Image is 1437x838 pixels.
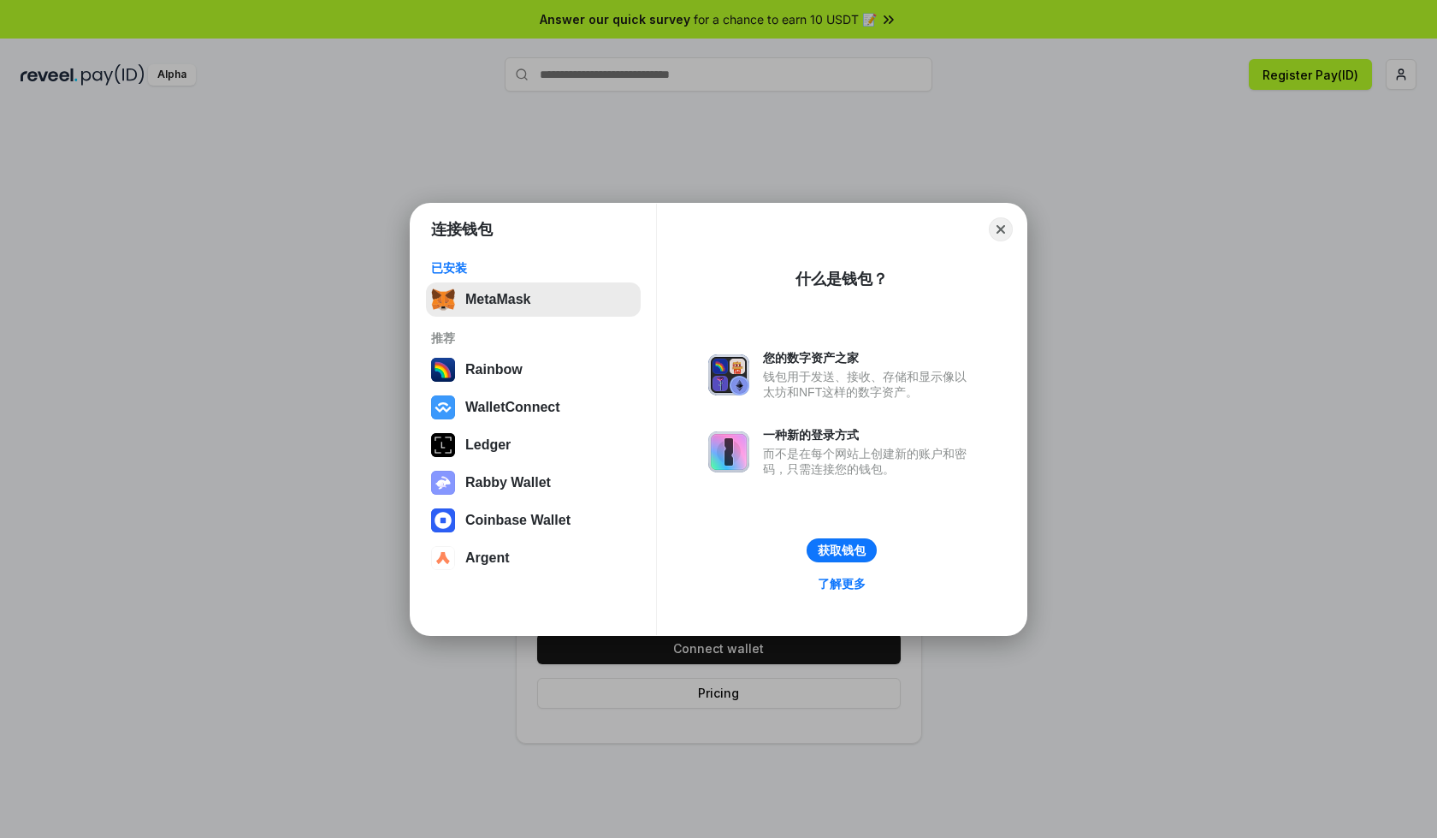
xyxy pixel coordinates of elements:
[431,219,493,240] h1: 连接钱包
[763,350,975,366] div: 您的数字资产之家
[431,546,455,570] img: svg+xml,%3Csvg%20width%3D%2228%22%20height%3D%2228%22%20viewBox%3D%220%200%2028%2028%22%20fill%3D...
[431,508,455,532] img: svg+xml,%3Csvg%20width%3D%2228%22%20height%3D%2228%22%20viewBox%3D%220%200%2028%2028%22%20fill%3D...
[465,400,560,415] div: WalletConnect
[465,513,571,528] div: Coinbase Wallet
[431,395,455,419] img: svg+xml,%3Csvg%20width%3D%2228%22%20height%3D%2228%22%20viewBox%3D%220%200%2028%2028%22%20fill%3D...
[818,543,866,558] div: 获取钱包
[763,369,975,400] div: 钱包用于发送、接收、存储和显示像以太坊和NFT这样的数字资产。
[818,576,866,591] div: 了解更多
[426,353,641,387] button: Rainbow
[431,433,455,457] img: svg+xml,%3Csvg%20xmlns%3D%22http%3A%2F%2Fwww.w3.org%2F2000%2Fsvg%22%20width%3D%2228%22%20height%3...
[465,362,523,377] div: Rainbow
[426,428,641,462] button: Ledger
[426,466,641,500] button: Rabby Wallet
[763,427,975,443] div: 一种新的登录方式
[807,538,877,562] button: 获取钱包
[807,573,876,595] a: 了解更多
[426,503,641,538] button: Coinbase Wallet
[426,390,641,425] button: WalletConnect
[431,260,636,276] div: 已安装
[763,446,975,477] div: 而不是在每个网站上创建新的账户和密码，只需连接您的钱包。
[465,475,551,490] div: Rabby Wallet
[465,437,511,453] div: Ledger
[465,550,510,566] div: Argent
[708,354,749,395] img: svg+xml,%3Csvg%20xmlns%3D%22http%3A%2F%2Fwww.w3.org%2F2000%2Fsvg%22%20fill%3D%22none%22%20viewBox...
[426,541,641,575] button: Argent
[431,471,455,495] img: svg+xml,%3Csvg%20xmlns%3D%22http%3A%2F%2Fwww.w3.org%2F2000%2Fsvg%22%20fill%3D%22none%22%20viewBox...
[431,358,455,382] img: svg+xml,%3Csvg%20width%3D%22120%22%20height%3D%22120%22%20viewBox%3D%220%200%20120%20120%22%20fil...
[795,269,888,289] div: 什么是钱包？
[989,217,1013,241] button: Close
[708,431,749,472] img: svg+xml,%3Csvg%20xmlns%3D%22http%3A%2F%2Fwww.w3.org%2F2000%2Fsvg%22%20fill%3D%22none%22%20viewBox...
[431,288,455,312] img: svg+xml,%3Csvg%20fill%3D%22none%22%20height%3D%2233%22%20viewBox%3D%220%200%2035%2033%22%20width%...
[426,282,641,317] button: MetaMask
[465,292,530,307] div: MetaMask
[431,330,636,346] div: 推荐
